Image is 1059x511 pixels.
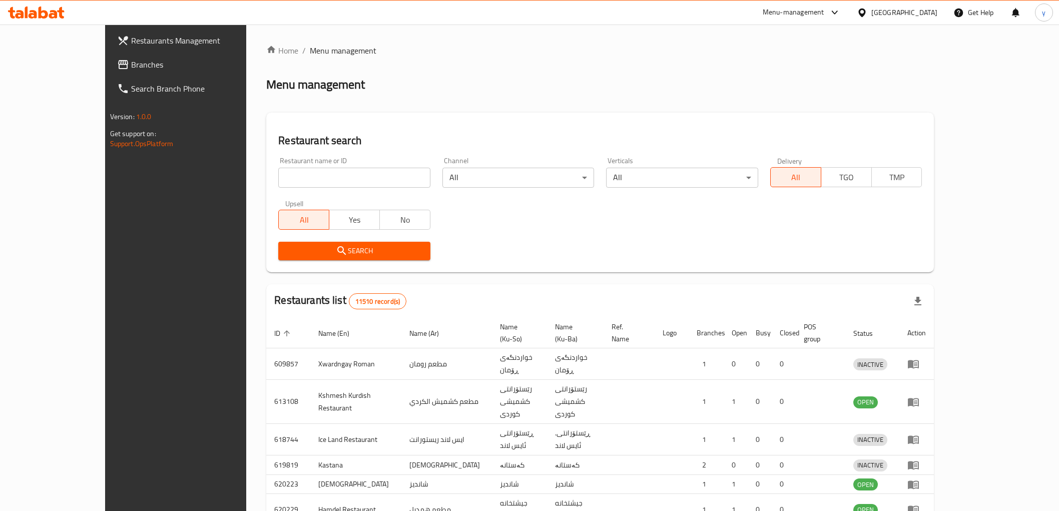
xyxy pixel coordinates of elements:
[109,77,282,101] a: Search Branch Phone
[853,396,878,408] span: OPEN
[724,318,748,348] th: Open
[547,380,604,424] td: رێستۆرانتی کشمیشى كوردى
[109,53,282,77] a: Branches
[907,433,926,445] div: Menu
[492,380,547,424] td: رێستۆرانتی کشمیشى كوردى
[266,474,310,494] td: 620223
[724,424,748,455] td: 1
[266,455,310,475] td: 619819
[748,474,772,494] td: 0
[763,7,824,19] div: Menu-management
[748,318,772,348] th: Busy
[775,170,817,185] span: All
[907,396,926,408] div: Menu
[724,348,748,380] td: 0
[266,424,310,455] td: 618744
[286,245,422,257] span: Search
[274,293,406,309] h2: Restaurants list
[689,455,724,475] td: 2
[689,424,724,455] td: 1
[907,478,926,490] div: Menu
[310,380,401,424] td: Kshmesh Kurdish Restaurant
[853,434,887,446] div: INACTIVE
[871,7,937,18] div: [GEOGRAPHIC_DATA]
[871,167,922,187] button: TMP
[492,424,547,455] td: ڕێستۆرانتی ئایس لاند
[278,133,922,148] h2: Restaurant search
[547,348,604,380] td: خواردنگەی ڕۆمان
[329,210,380,230] button: Yes
[748,424,772,455] td: 0
[109,29,282,53] a: Restaurants Management
[853,478,878,490] div: OPEN
[853,327,886,339] span: Status
[401,474,492,494] td: شانديز
[907,459,926,471] div: Menu
[302,45,306,57] li: /
[853,479,878,490] span: OPEN
[379,210,430,230] button: No
[724,474,748,494] td: 1
[804,321,834,345] span: POS group
[310,474,401,494] td: [DEMOGRAPHIC_DATA]
[907,358,926,370] div: Menu
[899,318,934,348] th: Action
[131,59,274,71] span: Branches
[283,213,325,227] span: All
[772,455,796,475] td: 0
[333,213,376,227] span: Yes
[772,424,796,455] td: 0
[278,210,329,230] button: All
[777,157,802,164] label: Delivery
[266,77,365,93] h2: Menu management
[131,83,274,95] span: Search Branch Phone
[547,474,604,494] td: شانديز
[310,45,376,57] span: Menu management
[821,167,872,187] button: TGO
[310,424,401,455] td: Ice Land Restaurant
[689,380,724,424] td: 1
[266,45,934,57] nav: breadcrumb
[492,474,547,494] td: شانديز
[401,348,492,380] td: مطعم رومان
[492,455,547,475] td: کەستانە
[689,348,724,380] td: 1
[689,318,724,348] th: Branches
[772,318,796,348] th: Closed
[772,348,796,380] td: 0
[266,380,310,424] td: 613108
[401,380,492,424] td: مطعم كشميش الكردي
[500,321,535,345] span: Name (Ku-So)
[384,213,426,227] span: No
[278,242,430,260] button: Search
[724,380,748,424] td: 1
[318,327,362,339] span: Name (En)
[266,45,298,57] a: Home
[724,455,748,475] td: 0
[547,455,604,475] td: کەستانە
[285,200,304,207] label: Upsell
[310,348,401,380] td: Xwardngay Roman
[853,459,887,471] span: INACTIVE
[409,327,452,339] span: Name (Ar)
[748,380,772,424] td: 0
[853,434,887,445] span: INACTIVE
[606,168,758,188] div: All
[274,327,293,339] span: ID
[689,474,724,494] td: 1
[825,170,868,185] span: TGO
[349,293,406,309] div: Total records count
[131,35,274,47] span: Restaurants Management
[876,170,918,185] span: TMP
[770,167,821,187] button: All
[278,168,430,188] input: Search for restaurant name or ID..
[555,321,592,345] span: Name (Ku-Ba)
[1042,7,1045,18] span: y
[853,359,887,370] span: INACTIVE
[906,289,930,313] div: Export file
[110,137,174,150] a: Support.OpsPlatform
[853,358,887,370] div: INACTIVE
[612,321,643,345] span: Ref. Name
[401,424,492,455] td: ايس لاند ريستورانت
